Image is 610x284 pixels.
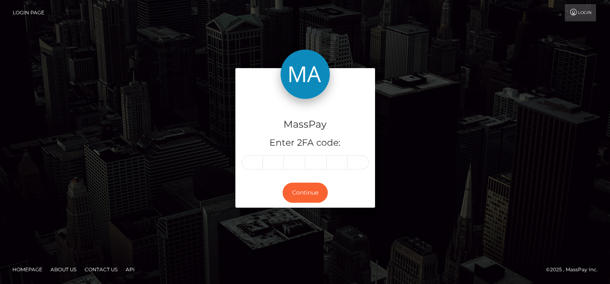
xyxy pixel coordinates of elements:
[565,4,596,21] a: Login
[9,263,46,276] a: Homepage
[546,265,604,274] div: © 2025 , MassPay Inc.
[283,183,328,203] button: Continue
[242,137,369,149] h5: Enter 2FA code:
[242,117,369,132] h4: MassPay
[122,263,138,276] a: API
[47,263,80,276] a: About Us
[13,4,44,21] a: Login Page
[281,50,330,99] img: MassPay
[81,263,121,276] a: Contact Us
